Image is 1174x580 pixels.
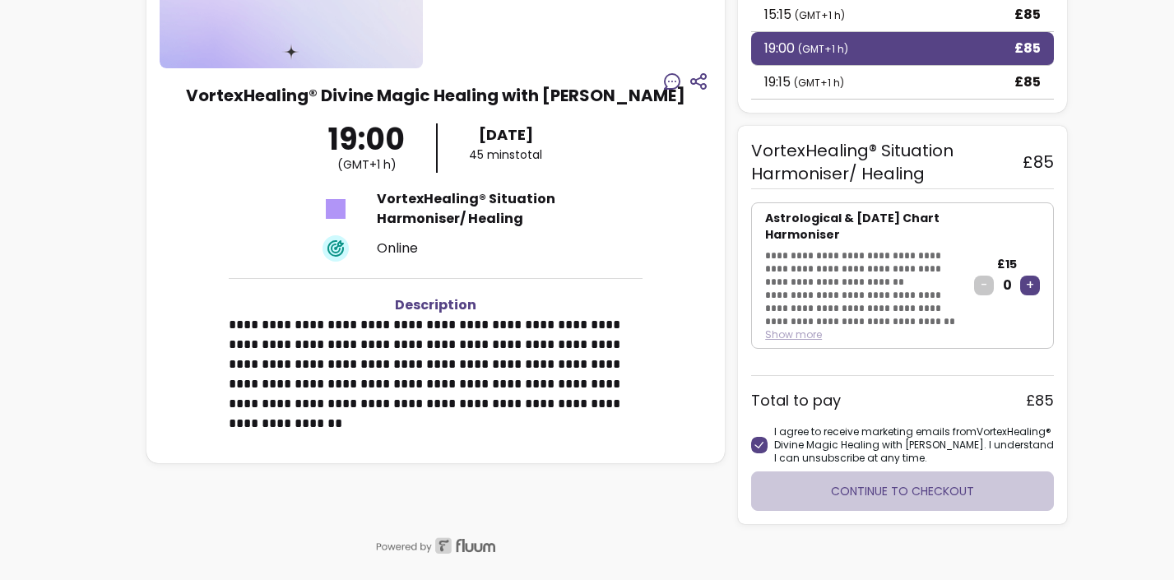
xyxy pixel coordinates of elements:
[1000,276,1014,295] span: 0
[764,5,845,25] p: 15:15
[337,156,397,173] span: ( GMT+1 h )
[764,39,848,58] p: 19:00
[441,123,571,146] div: [DATE]
[1020,276,1040,295] div: +
[798,42,848,56] span: ( GMT+1 h )
[764,72,844,92] p: 19:15
[997,256,1017,272] p: £15
[794,76,844,90] span: ( GMT+1 h )
[765,210,961,243] p: Astrological & [DATE] Chart Harmoniser
[229,295,643,315] h3: Description
[186,84,685,107] h3: VortexHealing® Divine Magic Healing with [PERSON_NAME]
[795,8,845,22] span: ( GMT+1 h )
[377,239,570,258] div: Online
[323,196,349,222] img: Tickets Icon
[751,139,1009,185] span: VortexHealing® Situation Harmoniser/ Healing
[441,146,571,163] div: 45 mins total
[298,123,436,173] div: 19:00
[1023,151,1054,174] span: £85
[1014,39,1041,58] p: £85
[751,471,1054,511] button: Continue to checkout
[1014,5,1041,25] p: £85
[1014,72,1041,92] p: £85
[377,189,570,229] div: VortexHealing® Situation Harmoniser/ Healing
[146,537,725,554] img: powered by Fluum.ai
[751,389,841,412] div: Total to pay
[1026,389,1054,412] div: £85
[974,276,994,295] div: -
[765,327,822,341] span: Show more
